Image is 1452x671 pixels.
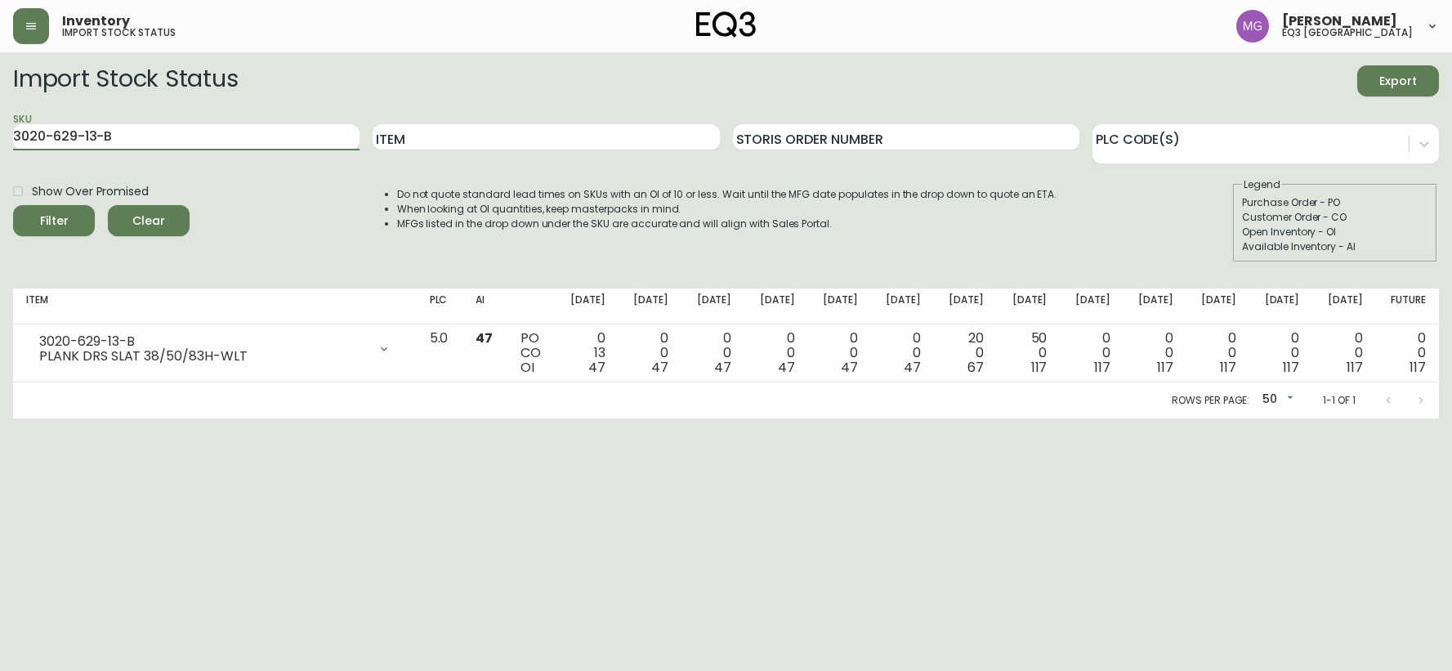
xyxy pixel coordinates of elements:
[1262,331,1299,375] div: 0 0
[1242,225,1428,239] div: Open Inventory - OI
[1220,358,1236,377] span: 117
[744,289,807,324] th: [DATE]
[619,289,681,324] th: [DATE]
[841,358,858,377] span: 47
[681,289,744,324] th: [DATE]
[696,11,757,38] img: logo
[397,202,1057,217] li: When looking at OI quantities, keep masterpacks in mind.
[1137,331,1173,375] div: 0 0
[1124,289,1186,324] th: [DATE]
[13,289,417,324] th: Item
[39,334,368,349] div: 3020-629-13-B
[556,289,619,324] th: [DATE]
[397,187,1057,202] li: Do not quote standard lead times on SKUs with an OI of 10 or less. Wait until the MFG date popula...
[520,358,534,377] span: OI
[62,15,130,28] span: Inventory
[808,289,871,324] th: [DATE]
[1060,289,1123,324] th: [DATE]
[1283,358,1299,377] span: 117
[476,329,493,347] span: 47
[1073,331,1110,375] div: 0 0
[39,349,368,364] div: PLANK DRS SLAT 38/50/83H-WLT
[1357,65,1439,96] button: Export
[32,183,149,200] span: Show Over Promised
[997,289,1060,324] th: [DATE]
[108,205,190,236] button: Clear
[1242,177,1282,192] legend: Legend
[1325,331,1362,375] div: 0 0
[632,331,668,375] div: 0 0
[651,358,668,377] span: 47
[1242,210,1428,225] div: Customer Order - CO
[1312,289,1375,324] th: [DATE]
[1410,358,1426,377] span: 117
[1200,331,1236,375] div: 0 0
[884,331,921,375] div: 0 0
[121,211,176,231] span: Clear
[26,331,404,367] div: 3020-629-13-BPLANK DRS SLAT 38/50/83H-WLT
[1172,393,1249,408] p: Rows per page:
[757,331,794,375] div: 0 0
[40,211,69,231] div: Filter
[1282,15,1397,28] span: [PERSON_NAME]
[695,331,731,375] div: 0 0
[1242,195,1428,210] div: Purchase Order - PO
[1242,239,1428,254] div: Available Inventory - AI
[904,358,921,377] span: 47
[1236,10,1269,42] img: de8837be2a95cd31bb7c9ae23fe16153
[947,331,984,375] div: 20 0
[1010,331,1047,375] div: 50 0
[417,289,463,324] th: PLC
[1157,358,1173,377] span: 117
[462,289,507,324] th: AI
[1323,393,1356,408] p: 1-1 of 1
[1186,289,1249,324] th: [DATE]
[13,205,95,236] button: Filter
[62,28,176,38] h5: import stock status
[1249,289,1312,324] th: [DATE]
[417,324,463,382] td: 5.0
[967,358,984,377] span: 67
[1094,358,1110,377] span: 117
[520,331,543,375] div: PO CO
[13,65,238,96] h2: Import Stock Status
[1389,331,1426,375] div: 0 0
[871,289,934,324] th: [DATE]
[1256,387,1297,414] div: 50
[1376,289,1439,324] th: Future
[778,358,795,377] span: 47
[1347,358,1363,377] span: 117
[821,331,858,375] div: 0 0
[934,289,997,324] th: [DATE]
[1282,28,1413,38] h5: eq3 [GEOGRAPHIC_DATA]
[1370,71,1426,92] span: Export
[1031,358,1048,377] span: 117
[397,217,1057,231] li: MFGs listed in the drop down under the SKU are accurate and will align with Sales Portal.
[569,331,605,375] div: 0 13
[588,358,605,377] span: 47
[714,358,731,377] span: 47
